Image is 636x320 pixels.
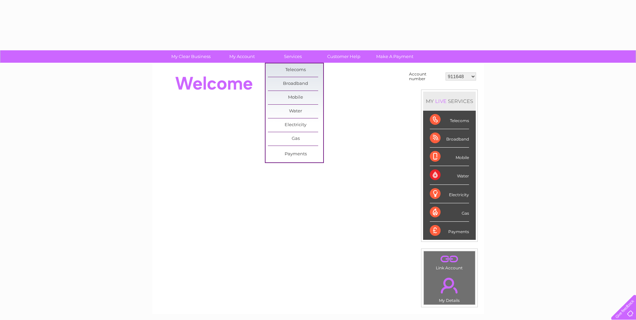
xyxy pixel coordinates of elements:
div: Gas [430,203,469,222]
a: . [425,253,473,265]
a: My Clear Business [163,50,219,63]
td: Link Account [423,251,475,272]
div: Water [430,166,469,184]
a: Customer Help [316,50,371,63]
a: Gas [268,132,323,146]
div: Mobile [430,148,469,166]
a: . [425,274,473,297]
a: My Account [214,50,270,63]
div: Payments [430,222,469,240]
div: Broadband [430,129,469,148]
a: Water [268,105,323,118]
div: LIVE [434,98,448,104]
td: My Details [423,272,475,305]
div: Electricity [430,185,469,203]
a: Make A Payment [367,50,422,63]
a: Broadband [268,77,323,91]
div: Telecoms [430,111,469,129]
td: Account number [407,70,444,83]
a: Payments [268,148,323,161]
div: MY SERVICES [423,92,476,111]
a: Mobile [268,91,323,104]
a: Services [265,50,321,63]
a: Electricity [268,118,323,132]
a: Telecoms [268,63,323,77]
